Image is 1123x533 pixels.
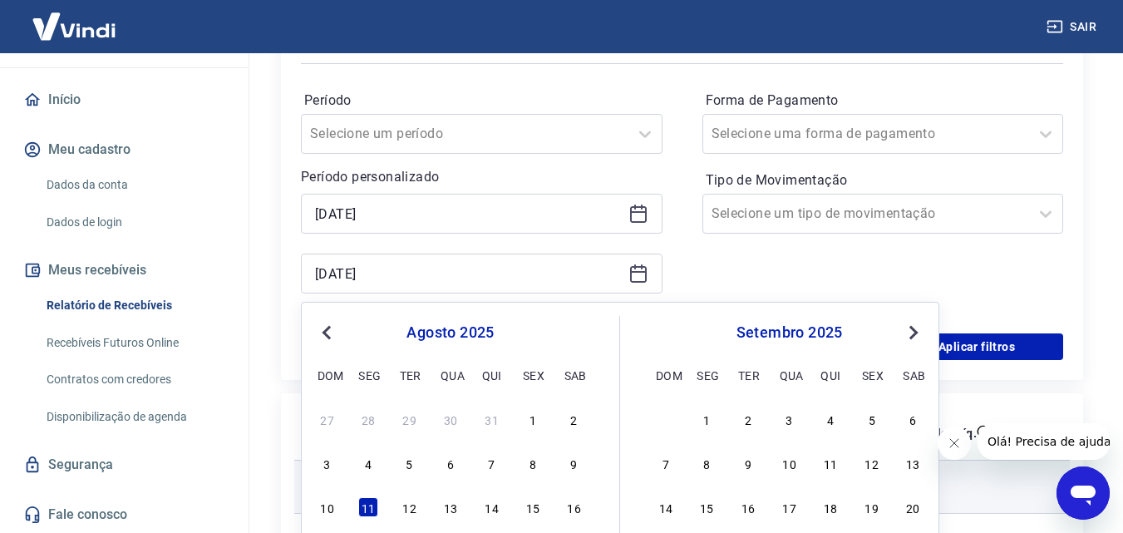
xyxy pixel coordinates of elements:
[441,453,461,473] div: Choose quarta-feira, 6 de agosto de 2025
[697,365,717,385] div: seg
[938,427,971,460] iframe: Fechar mensagem
[317,323,337,343] button: Previous Month
[318,365,337,385] div: dom
[482,365,502,385] div: qui
[318,497,337,517] div: Choose domingo, 10 de agosto de 2025
[1043,12,1103,42] button: Sair
[20,252,229,289] button: Meus recebíveis
[400,453,420,473] div: Choose terça-feira, 5 de agosto de 2025
[780,409,800,429] div: Choose quarta-feira, 3 de setembro de 2025
[697,409,717,429] div: Choose segunda-feira, 1 de setembro de 2025
[40,205,229,239] a: Dados de login
[523,409,543,429] div: Choose sexta-feira, 1 de agosto de 2025
[20,131,229,168] button: Meu cadastro
[441,497,461,517] div: Choose quarta-feira, 13 de agosto de 2025
[564,497,584,517] div: Choose sábado, 16 de agosto de 2025
[904,323,924,343] button: Next Month
[441,409,461,429] div: Choose quarta-feira, 30 de julho de 2025
[564,365,584,385] div: sab
[315,323,586,343] div: agosto 2025
[482,497,502,517] div: Choose quinta-feira, 14 de agosto de 2025
[903,365,923,385] div: sab
[20,496,229,533] a: Fale conosco
[482,409,502,429] div: Choose quinta-feira, 31 de julho de 2025
[656,497,676,517] div: Choose domingo, 14 de setembro de 2025
[738,497,758,517] div: Choose terça-feira, 16 de setembro de 2025
[318,409,337,429] div: Choose domingo, 27 de julho de 2025
[656,409,676,429] div: Choose domingo, 31 de agosto de 2025
[978,423,1110,460] iframe: Mensagem da empresa
[780,453,800,473] div: Choose quarta-feira, 10 de setembro de 2025
[523,453,543,473] div: Choose sexta-feira, 8 de agosto de 2025
[318,453,337,473] div: Choose domingo, 3 de agosto de 2025
[40,326,229,360] a: Recebíveis Futuros Online
[862,453,882,473] div: Choose sexta-feira, 12 de setembro de 2025
[697,453,717,473] div: Choose segunda-feira, 8 de setembro de 2025
[358,453,378,473] div: Choose segunda-feira, 4 de agosto de 2025
[20,1,128,52] img: Vindi
[523,497,543,517] div: Choose sexta-feira, 15 de agosto de 2025
[358,497,378,517] div: Choose segunda-feira, 11 de agosto de 2025
[20,81,229,118] a: Início
[820,409,840,429] div: Choose quinta-feira, 4 de setembro de 2025
[903,453,923,473] div: Choose sábado, 13 de setembro de 2025
[738,409,758,429] div: Choose terça-feira, 2 de setembro de 2025
[656,453,676,473] div: Choose domingo, 7 de setembro de 2025
[20,447,229,483] a: Segurança
[400,409,420,429] div: Choose terça-feira, 29 de julho de 2025
[564,409,584,429] div: Choose sábado, 2 de agosto de 2025
[706,91,1061,111] label: Forma de Pagamento
[441,365,461,385] div: qua
[358,365,378,385] div: seg
[697,497,717,517] div: Choose segunda-feira, 15 de setembro de 2025
[656,365,676,385] div: dom
[301,167,662,187] p: Período personalizado
[315,261,622,286] input: Data final
[820,453,840,473] div: Choose quinta-feira, 11 de setembro de 2025
[400,365,420,385] div: ter
[10,12,140,25] span: Olá! Precisa de ajuda?
[780,365,800,385] div: qua
[903,409,923,429] div: Choose sábado, 6 de setembro de 2025
[1057,466,1110,520] iframe: Botão para abrir a janela de mensagens
[820,497,840,517] div: Choose quinta-feira, 18 de setembro de 2025
[40,363,229,397] a: Contratos com credores
[653,323,925,343] div: setembro 2025
[862,409,882,429] div: Choose sexta-feira, 5 de setembro de 2025
[358,409,378,429] div: Choose segunda-feira, 28 de julho de 2025
[738,453,758,473] div: Choose terça-feira, 9 de setembro de 2025
[40,289,229,323] a: Relatório de Recebíveis
[706,170,1061,190] label: Tipo de Movimentação
[482,453,502,473] div: Choose quinta-feira, 7 de agosto de 2025
[40,168,229,202] a: Dados da conta
[304,91,659,111] label: Período
[820,365,840,385] div: qui
[523,365,543,385] div: sex
[862,497,882,517] div: Choose sexta-feira, 19 de setembro de 2025
[903,497,923,517] div: Choose sábado, 20 de setembro de 2025
[40,400,229,434] a: Disponibilização de agenda
[738,365,758,385] div: ter
[890,333,1063,360] button: Aplicar filtros
[315,201,622,226] input: Data inicial
[564,453,584,473] div: Choose sábado, 9 de agosto de 2025
[400,497,420,517] div: Choose terça-feira, 12 de agosto de 2025
[780,497,800,517] div: Choose quarta-feira, 17 de setembro de 2025
[862,365,882,385] div: sex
